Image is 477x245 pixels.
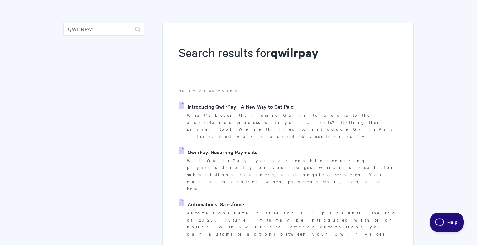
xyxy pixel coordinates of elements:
[187,112,397,140] p: What's better than using Qwilr to automate the acceptance process with your clients? Getting thei...
[187,209,397,238] p: Automations remain free for all plans until the end of 2025. Future limits may be introduced with...
[430,213,464,232] iframe: Toggle Customer Support
[179,199,244,209] a: Automations: Salesforce
[179,102,294,111] a: Introducing QwilrPay - A New Way to Get Paid
[271,44,318,60] strong: qwilrpay
[179,88,182,94] strong: 3
[179,44,397,72] h1: Search results for
[179,147,258,157] a: QwilrPay: Recurring Payments
[63,23,144,36] input: Search
[179,87,397,94] p: articles found
[187,157,397,192] p: With QwilrPay, you can enable recurring payments directly on your pages, which is ideal for subsc...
